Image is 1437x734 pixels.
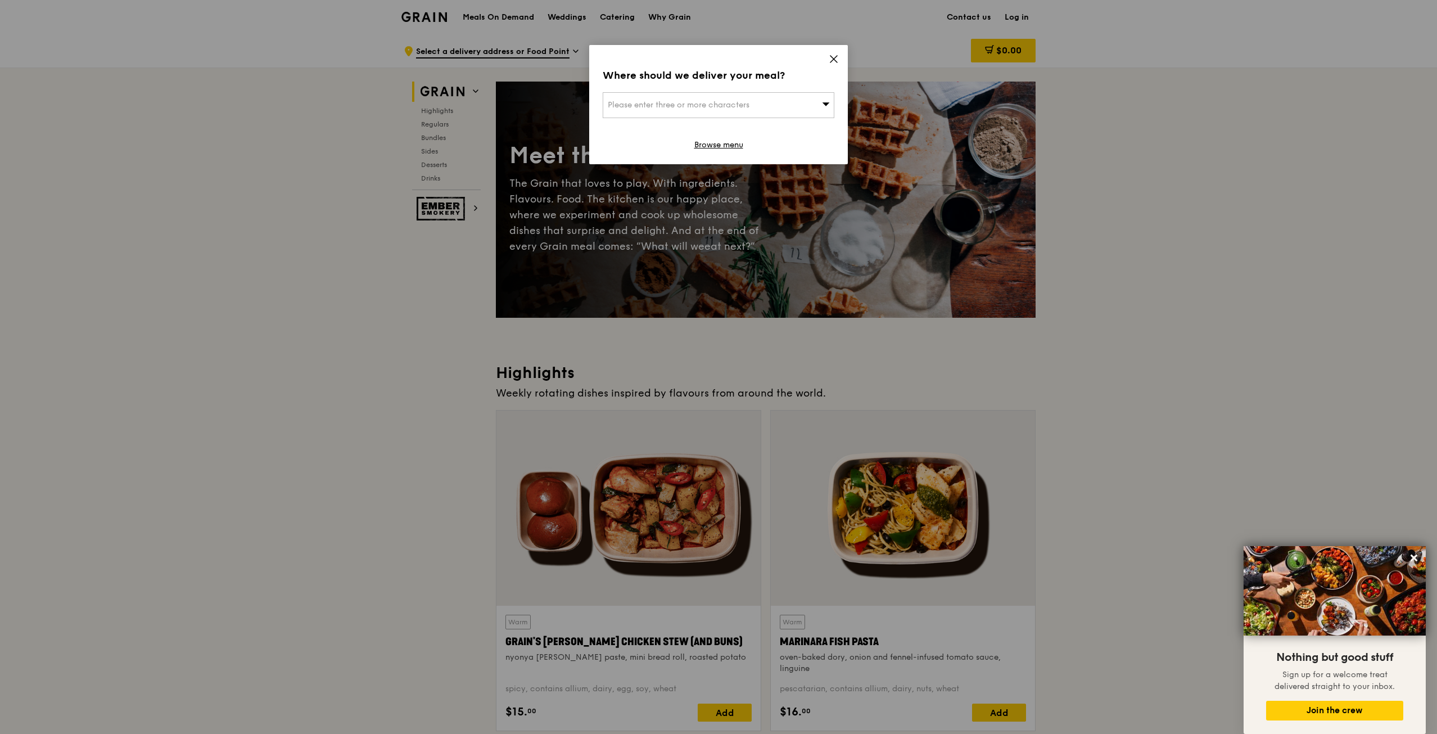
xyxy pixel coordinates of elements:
[1275,670,1395,691] span: Sign up for a welcome treat delivered straight to your inbox.
[1266,701,1403,721] button: Join the crew
[694,139,743,151] a: Browse menu
[1405,549,1423,567] button: Close
[1276,651,1393,664] span: Nothing but good stuff
[608,100,749,110] span: Please enter three or more characters
[1244,546,1426,636] img: DSC07876-Edit02-Large.jpeg
[603,67,834,83] div: Where should we deliver your meal?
